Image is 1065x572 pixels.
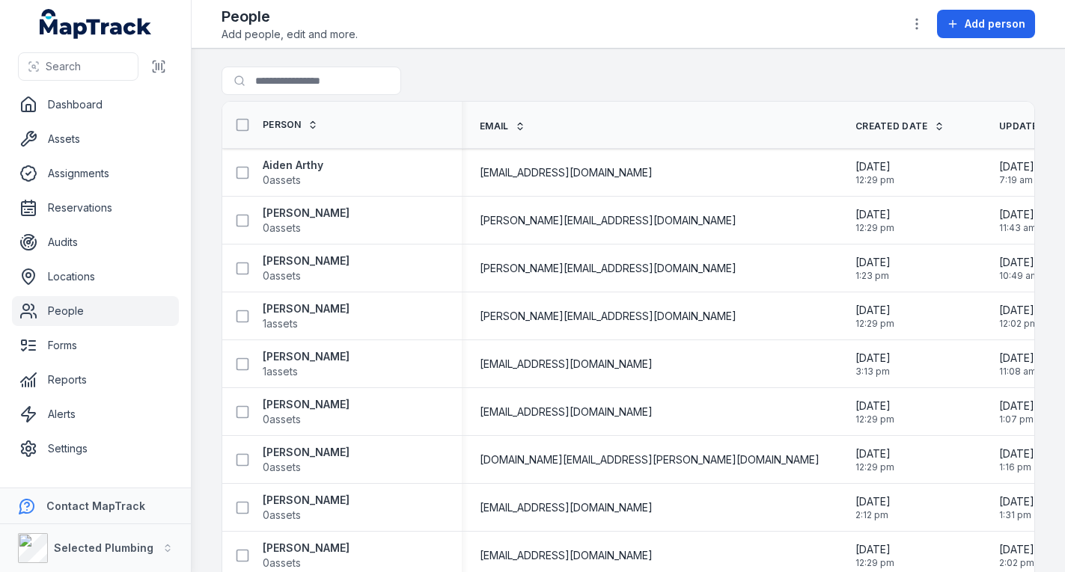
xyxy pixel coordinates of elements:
[480,165,653,180] span: [EMAIL_ADDRESS][DOMAIN_NAME]
[999,207,1037,234] time: 8/11/2025, 11:43:19 AM
[222,27,358,42] span: Add people, edit and more.
[40,9,152,39] a: MapTrack
[999,494,1034,509] span: [DATE]
[855,399,894,425] time: 1/14/2025, 12:29:42 PM
[999,509,1034,521] span: 1:31 pm
[999,159,1034,186] time: 7/29/2025, 7:19:23 AM
[855,303,894,330] time: 1/14/2025, 12:29:42 PM
[999,557,1034,569] span: 2:02 pm
[999,542,1034,569] time: 8/11/2025, 2:02:25 PM
[263,364,298,379] span: 1 assets
[855,413,894,425] span: 12:29 pm
[12,124,179,154] a: Assets
[222,6,358,27] h2: People
[263,349,350,364] strong: [PERSON_NAME]
[12,262,179,292] a: Locations
[480,120,509,132] span: Email
[999,255,1039,282] time: 8/11/2025, 10:49:33 AM
[855,222,894,234] span: 12:29 pm
[12,159,179,188] a: Assignments
[999,351,1037,378] time: 8/11/2025, 11:08:49 AM
[263,412,301,427] span: 0 assets
[855,207,894,222] span: [DATE]
[263,301,350,316] strong: [PERSON_NAME]
[263,541,350,571] a: [PERSON_NAME]0assets
[18,52,138,81] button: Search
[480,357,653,372] span: [EMAIL_ADDRESS][DOMAIN_NAME]
[999,446,1034,461] span: [DATE]
[999,303,1038,330] time: 8/11/2025, 12:02:58 PM
[999,159,1034,174] span: [DATE]
[855,446,894,473] time: 1/14/2025, 12:29:42 PM
[480,405,653,419] span: [EMAIL_ADDRESS][DOMAIN_NAME]
[263,301,350,331] a: [PERSON_NAME]1assets
[12,434,179,464] a: Settings
[999,399,1034,425] time: 8/11/2025, 1:07:47 PM
[263,119,302,131] span: Person
[855,303,894,318] span: [DATE]
[12,330,179,360] a: Forms
[855,446,894,461] span: [DATE]
[12,399,179,429] a: Alerts
[999,318,1038,330] span: 12:02 pm
[855,557,894,569] span: 12:29 pm
[46,59,81,74] span: Search
[855,461,894,473] span: 12:29 pm
[999,207,1037,222] span: [DATE]
[937,10,1035,38] button: Add person
[855,318,894,330] span: 12:29 pm
[855,159,894,186] time: 1/14/2025, 12:29:42 PM
[263,268,301,283] span: 0 assets
[999,399,1034,413] span: [DATE]
[263,397,350,427] a: [PERSON_NAME]0assets
[12,193,179,223] a: Reservations
[480,452,820,467] span: [DOMAIN_NAME][EMAIL_ADDRESS][PERSON_NAME][DOMAIN_NAME]
[480,261,736,276] span: [PERSON_NAME][EMAIL_ADDRESS][DOMAIN_NAME]
[855,120,928,132] span: Created Date
[263,206,350,221] strong: [PERSON_NAME]
[855,270,891,282] span: 1:23 pm
[855,351,891,366] span: [DATE]
[263,445,350,460] strong: [PERSON_NAME]
[263,493,350,508] strong: [PERSON_NAME]
[855,542,894,569] time: 1/14/2025, 12:29:42 PM
[12,296,179,326] a: People
[855,399,894,413] span: [DATE]
[480,500,653,515] span: [EMAIL_ADDRESS][DOMAIN_NAME]
[855,494,891,509] span: [DATE]
[263,460,301,475] span: 0 assets
[999,542,1034,557] span: [DATE]
[999,413,1034,425] span: 1:07 pm
[999,270,1039,282] span: 10:49 am
[263,173,301,188] span: 0 assets
[999,255,1039,270] span: [DATE]
[999,461,1034,473] span: 1:16 pm
[263,253,350,268] strong: [PERSON_NAME]
[480,213,736,228] span: [PERSON_NAME][EMAIL_ADDRESS][DOMAIN_NAME]
[999,303,1038,318] span: [DATE]
[263,397,350,412] strong: [PERSON_NAME]
[46,499,145,512] strong: Contact MapTrack
[855,509,891,521] span: 2:12 pm
[263,316,298,331] span: 1 assets
[263,445,350,475] a: [PERSON_NAME]0assets
[855,366,891,378] span: 3:13 pm
[965,16,1025,31] span: Add person
[263,158,323,173] strong: Aiden Arthy
[855,255,891,270] span: [DATE]
[263,253,350,283] a: [PERSON_NAME]0assets
[999,446,1034,473] time: 8/11/2025, 1:16:06 PM
[855,120,945,132] a: Created Date
[999,494,1034,521] time: 8/11/2025, 1:31:49 PM
[855,255,891,282] time: 2/13/2025, 1:23:00 PM
[855,159,894,174] span: [DATE]
[12,365,179,395] a: Reports
[480,309,736,324] span: [PERSON_NAME][EMAIL_ADDRESS][DOMAIN_NAME]
[12,90,179,120] a: Dashboard
[480,548,653,563] span: [EMAIL_ADDRESS][DOMAIN_NAME]
[263,158,323,188] a: Aiden Arthy0assets
[263,556,301,571] span: 0 assets
[263,541,350,556] strong: [PERSON_NAME]
[263,221,301,236] span: 0 assets
[855,542,894,557] span: [DATE]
